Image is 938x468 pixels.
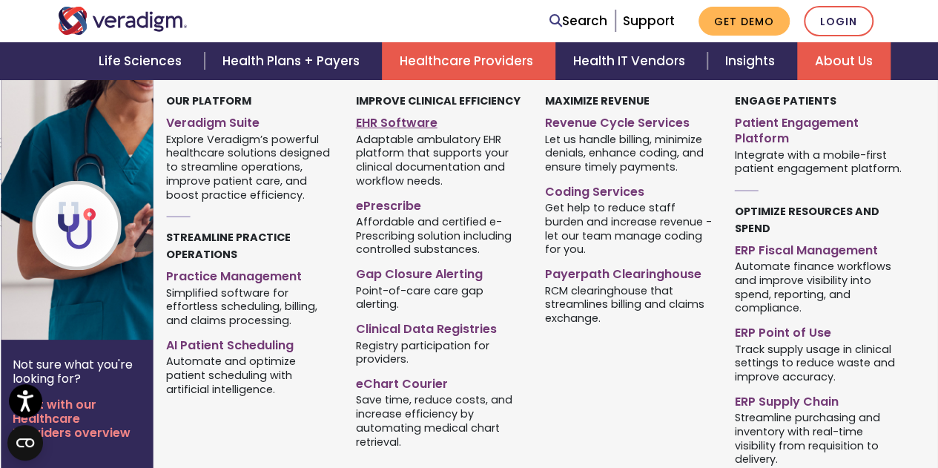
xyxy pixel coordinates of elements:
strong: Improve Clinical Efficiency [356,93,521,108]
a: Healthcare Providers [382,42,555,80]
span: RCM clearinghouse that streamlines billing and claims exchange. [545,283,713,326]
strong: Maximize Revenue [545,93,650,108]
a: Login [804,6,873,36]
img: Veradigm logo [58,7,188,35]
a: Get Demo [698,7,790,36]
a: Payerpath Clearinghouse [545,261,713,283]
span: Affordable and certified e-Prescribing solution including controlled substances. [356,214,524,257]
a: ERP Fiscal Management [735,237,902,259]
span: Explore Veradigm’s powerful healthcare solutions designed to streamline operations, improve patie... [166,131,334,202]
strong: Streamline Practice Operations [166,230,291,262]
span: Save time, reduce costs, and increase efficiency by automating medical chart retrieval. [356,392,524,449]
span: Simplified software for effortless scheduling, billing, and claims processing. [166,285,334,328]
a: Insights [707,42,797,80]
span: Point-of-care care gap alerting. [356,283,524,312]
a: eChart Courier [356,371,524,392]
span: Get help to reduce staff burden and increase revenue - let our team manage coding for you. [545,200,713,257]
span: Automate and optimize patient scheduling with artificial intelligence. [166,354,334,397]
a: Practice Management [166,263,334,285]
a: Veradigm Suite [166,110,334,131]
a: Search [549,11,607,31]
button: Open CMP widget [7,425,43,461]
a: Health Plans + Payers [205,42,382,80]
span: Streamline purchasing and inventory with real-time visibility from requisition to delivery. [735,410,902,467]
strong: Our Platform [166,93,251,108]
a: Support [623,12,675,30]
a: AI Patient Scheduling [166,332,334,354]
img: Healthcare Provider [1,80,240,340]
span: Let us handle billing, minimize denials, enhance coding, and ensure timely payments. [545,131,713,174]
a: EHR Software [356,110,524,131]
a: Gap Closure Alerting [356,261,524,283]
a: Patient Engagement Platform [735,110,902,147]
a: ERP Point of Use [735,320,902,341]
strong: Optimize Resources and Spend [735,204,879,236]
a: Life Sciences [81,42,204,80]
p: Not sure what you're looking for? [13,357,142,386]
a: Coding Services [545,179,713,200]
a: Health IT Vendors [555,42,707,80]
span: Registry participation for providers. [356,337,524,366]
strong: Engage Patients [735,93,836,108]
a: Clinical Data Registries [356,316,524,337]
span: Adaptable ambulatory EHR platform that supports your clinical documentation and workflow needs. [356,131,524,188]
a: Revenue Cycle Services [545,110,713,131]
span: Automate finance workflows and improve visibility into spend, reporting, and compliance. [735,259,902,315]
a: Start with our Healthcare Providers overview [13,398,142,455]
span: Integrate with a mobile-first patient engagement platform. [735,147,902,176]
a: ePrescribe [356,193,524,214]
span: Track supply usage in clinical settings to reduce waste and improve accuracy. [735,341,902,384]
iframe: Drift Chat Widget [653,361,920,450]
a: About Us [797,42,891,80]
